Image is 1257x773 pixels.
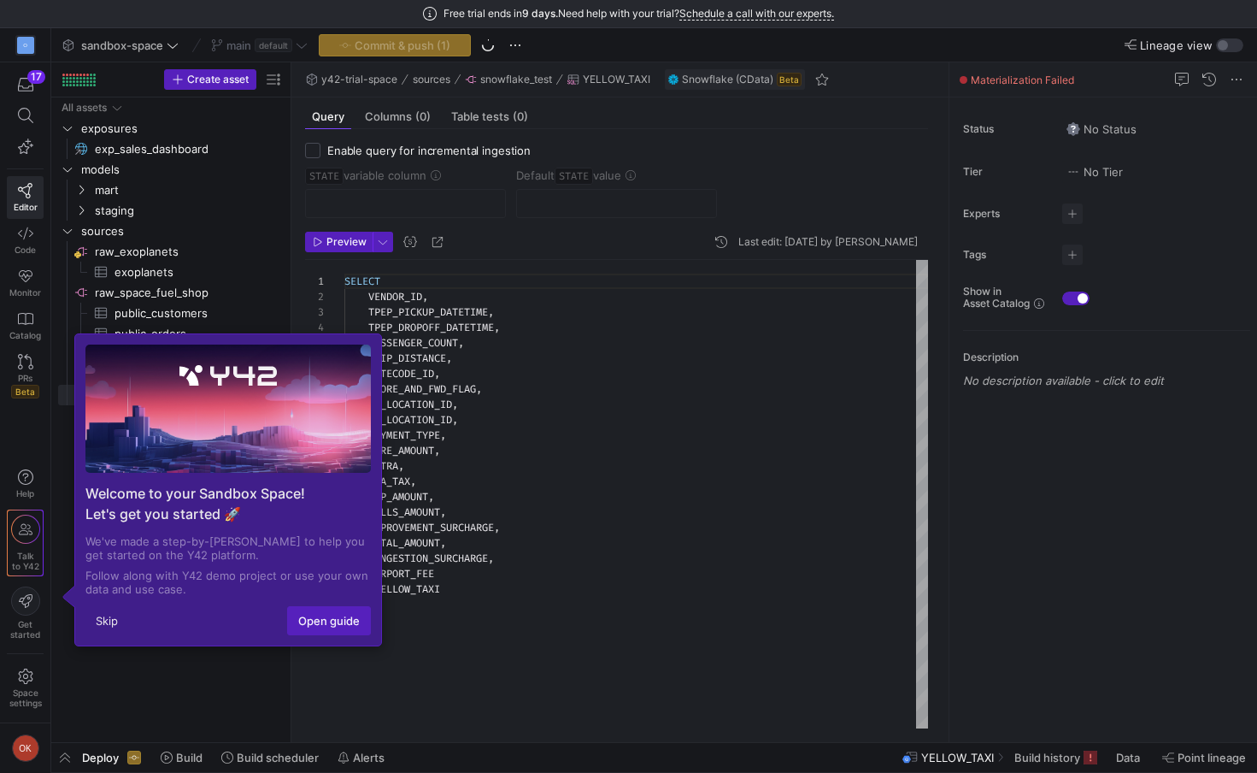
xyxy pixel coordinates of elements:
[494,521,500,534] span: ,
[85,607,128,634] button: Skip
[62,102,107,114] div: All assets
[1062,118,1141,140] button: No statusNo Status
[963,166,1048,178] span: Tier
[305,232,373,252] button: Preview
[434,367,440,381] span: ,
[682,74,773,86] span: Snowflake (CData)
[58,221,284,241] div: Press SPACE to select this row.
[668,74,678,85] img: undefined
[17,37,34,54] div: O
[58,241,284,262] a: raw_exoplanets​​​​​​​​
[368,490,428,504] span: TIP_AMOUNT
[368,367,434,381] span: RATECODE_ID
[368,567,434,581] span: AIRPORT_FEE
[446,351,452,365] span: ,
[14,202,38,212] span: Editor
[374,582,440,596] span: YELLOW_TAXI
[298,614,360,628] span: Open guide
[963,249,1048,261] span: Tags
[95,180,281,200] span: mart
[368,428,440,442] span: PAYMENT_TYPE
[494,321,500,334] span: ,
[7,219,44,262] a: Code
[58,118,284,139] div: Press SPACE to select this row.
[115,324,264,344] span: public_orders​​​​​​​​​
[115,263,264,282] span: exoplanets​​​​​​​​​
[368,351,446,365] span: TRIP_DISTANCE
[27,70,45,84] div: 17
[179,365,277,386] img: Y42
[58,262,284,282] a: exoplanets​​​​​​​​​
[95,201,281,221] span: staging
[62,584,75,608] img: tick-welcome-banner.svg
[476,382,482,396] span: ,
[1014,751,1080,764] span: Build history
[365,111,431,122] span: Columns
[344,274,380,288] span: SELECT
[963,123,1048,135] span: Status
[187,74,249,86] span: Create asset
[1007,743,1105,772] button: Build history
[422,290,428,304] span: ,
[7,304,44,347] a: Catalog
[176,751,203,764] span: Build
[58,139,284,159] a: exp_sales_dashboard​​​​​
[153,743,210,772] button: Build
[921,751,994,764] span: YELLOW_TAXI
[428,490,434,504] span: ,
[440,505,446,519] span: ,
[963,208,1048,220] span: Experts
[1066,165,1080,179] img: No tier
[81,119,281,139] span: exposures
[10,619,40,640] span: Get started
[488,305,494,319] span: ,
[583,74,650,86] span: YELLOW_TAXI
[963,374,1250,387] p: No description available - click to edit
[327,144,531,157] span: Enable query for incremental ingestion
[305,168,426,182] span: variable column
[1140,38,1213,52] span: Lineage view
[452,413,458,427] span: ,
[1062,161,1127,183] button: No tierNo Tier
[480,74,552,86] span: snowflake_test
[440,536,446,550] span: ,
[305,289,324,304] div: 2
[7,661,44,716] a: Spacesettings
[95,283,281,303] span: raw_space_fuel_shop​​​​​​​​
[7,176,44,219] a: Editor
[368,305,488,319] span: TPEP_PICKUP_DATETIME
[679,7,834,21] a: Schedule a call with our experts.
[58,323,284,344] div: Press SPACE to select this row.
[58,303,284,323] div: Press SPACE to select this row.
[1066,165,1123,179] span: No Tier
[440,428,446,442] span: ,
[11,385,39,398] span: Beta
[58,241,284,262] div: Press SPACE to select this row.
[963,351,1250,363] p: Description
[18,373,32,383] span: PRs
[58,282,284,303] a: raw_space_fuel_shop​​​​​​​​
[410,475,416,488] span: ,
[95,242,281,262] span: raw_exoplanets​​​​​​​​
[398,459,404,473] span: ,
[58,97,284,118] div: Press SPACE to select this row.
[321,74,397,86] span: y42-trial-space
[95,139,264,159] span: exp_sales_dashboard​​​​​
[563,69,655,90] button: YELLOW_TAXI
[7,301,449,549] img: Welcome to your Sandbox Space
[164,69,256,90] button: Create asset
[1066,122,1080,136] img: No status
[7,580,44,646] button: Getstarted
[458,336,464,350] span: ,
[9,287,41,298] span: Monitor
[368,475,410,488] span: MTA_TAX
[368,552,488,565] span: CONGESTION_SURCHARGE
[461,69,556,90] button: snowflake_test
[1154,743,1254,772] button: Point lineage
[305,274,324,289] div: 1
[368,521,494,534] span: IMPROVEMENT_SURCHARGE
[368,398,452,411] span: PU_LOCATION_ID
[287,606,371,635] button: Open guide
[7,31,44,60] a: O
[7,347,44,405] a: PRsBeta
